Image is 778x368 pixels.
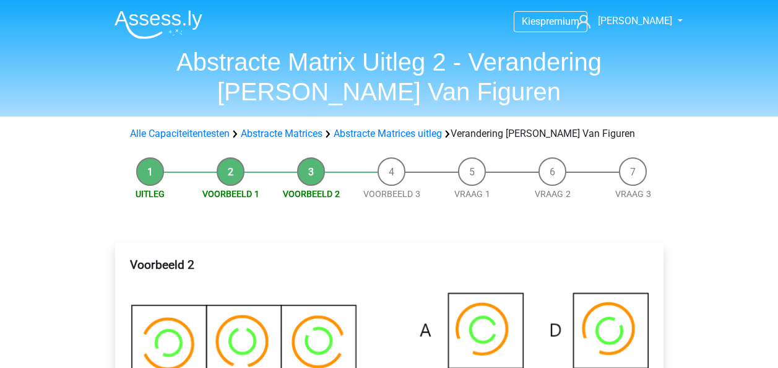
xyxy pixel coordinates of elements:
[202,189,259,199] a: Voorbeeld 1
[125,126,654,141] div: Verandering [PERSON_NAME] Van Figuren
[598,15,672,27] span: [PERSON_NAME]
[136,189,165,199] a: Uitleg
[514,13,587,30] a: Kiespremium
[572,14,673,28] a: [PERSON_NAME]
[363,189,420,199] a: Voorbeeld 3
[241,128,322,139] a: Abstracte Matrices
[522,15,540,27] span: Kies
[535,189,571,199] a: Vraag 2
[283,189,340,199] a: Voorbeeld 2
[130,128,230,139] a: Alle Capaciteitentesten
[130,258,194,272] b: Voorbeeld 2
[105,47,674,107] h1: Abstracte Matrix Uitleg 2 - Verandering [PERSON_NAME] Van Figuren
[334,128,442,139] a: Abstracte Matrices uitleg
[615,189,651,199] a: Vraag 3
[454,189,490,199] a: Vraag 1
[540,15,579,27] span: premium
[115,10,202,39] img: Assessly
